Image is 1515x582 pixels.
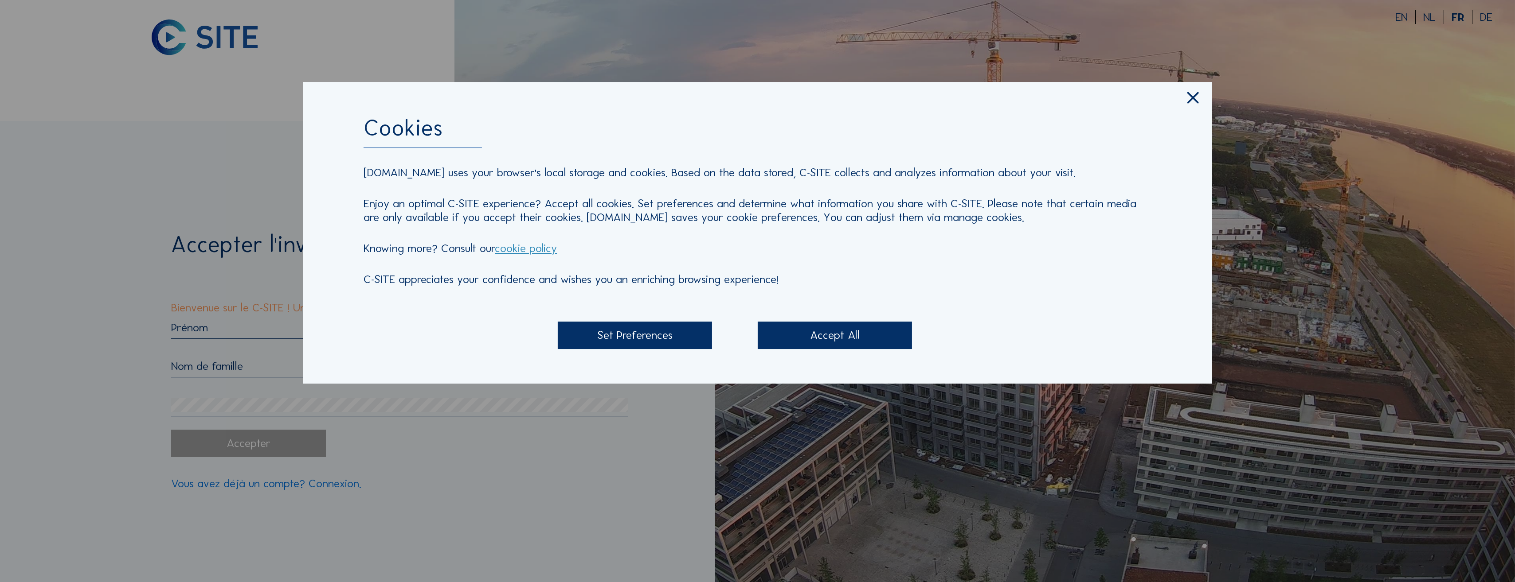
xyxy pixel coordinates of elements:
[495,241,557,255] a: cookie policy
[364,273,1151,287] p: C-SITE appreciates your confidence and wishes you an enriching browsing experience!
[364,166,1151,180] p: [DOMAIN_NAME] uses your browser's local storage and cookies. Based on the data stored, C-SITE col...
[758,322,912,349] div: Accept All
[557,322,712,349] div: Set Preferences
[364,197,1151,225] p: Enjoy an optimal C-SITE experience? Accept all cookies. Set preferences and determine what inform...
[364,116,1151,148] div: Cookies
[364,242,1151,256] p: Knowing more? Consult our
